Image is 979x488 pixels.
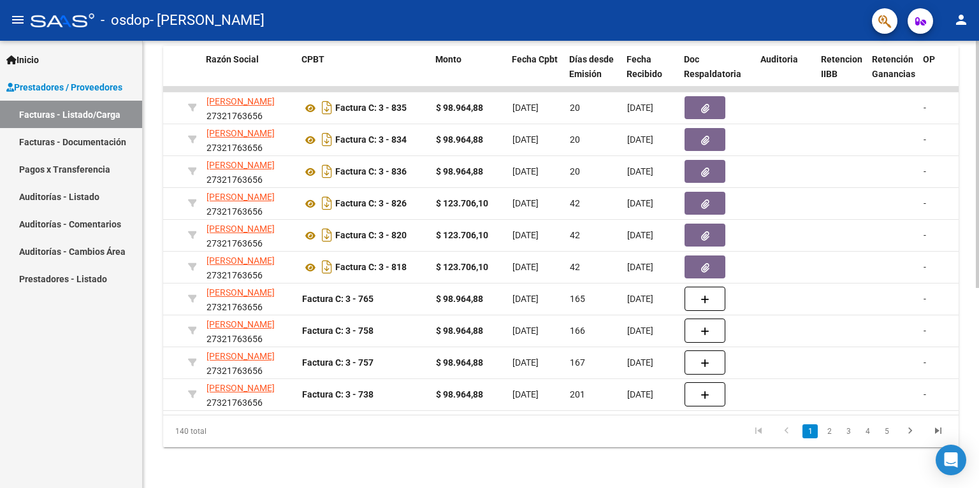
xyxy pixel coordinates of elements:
[207,224,275,234] span: [PERSON_NAME]
[101,6,150,34] span: - osdop
[802,424,818,438] a: 1
[627,103,653,113] span: [DATE]
[820,420,839,442] li: page 2
[302,326,373,336] strong: Factura C: 3 - 758
[319,193,335,213] i: Descargar documento
[207,255,275,266] span: [PERSON_NAME]
[512,54,558,64] span: Fecha Cpbt
[570,262,580,272] span: 42
[207,285,292,312] div: 27321763656
[512,198,539,208] span: [DATE]
[570,389,585,399] span: 201
[923,54,935,64] span: OP
[302,294,373,304] strong: Factura C: 3 - 765
[512,103,539,113] span: [DATE]
[512,134,539,145] span: [DATE]
[436,103,483,113] strong: $ 98.964,88
[335,135,407,145] strong: Factura C: 3 - 834
[436,357,483,368] strong: $ 98.964,88
[570,230,580,240] span: 42
[436,262,488,272] strong: $ 123.706,10
[860,424,875,438] a: 4
[207,254,292,280] div: 27321763656
[816,46,867,102] datatable-header-cell: Retencion IIBB
[6,80,122,94] span: Prestadores / Proveedores
[207,287,275,298] span: [PERSON_NAME]
[301,54,324,64] span: CPBT
[335,167,407,177] strong: Factura C: 3 - 836
[570,198,580,208] span: 42
[207,349,292,376] div: 27321763656
[207,190,292,217] div: 27321763656
[436,198,488,208] strong: $ 123.706,10
[512,262,539,272] span: [DATE]
[924,357,926,368] span: -
[570,294,585,304] span: 165
[858,420,877,442] li: page 4
[841,424,856,438] a: 3
[335,262,407,273] strong: Factura C: 3 - 818
[627,166,653,176] span: [DATE]
[201,46,296,102] datatable-header-cell: Razón Social
[319,161,335,182] i: Descargar documento
[207,126,292,153] div: 27321763656
[627,389,653,399] span: [DATE]
[679,46,755,102] datatable-header-cell: Doc Respaldatoria
[207,96,275,106] span: [PERSON_NAME]
[879,424,894,438] a: 5
[627,198,653,208] span: [DATE]
[319,97,335,118] i: Descargar documento
[924,166,926,176] span: -
[924,198,926,208] span: -
[627,357,653,368] span: [DATE]
[206,54,259,64] span: Razón Social
[512,326,539,336] span: [DATE]
[570,103,580,113] span: 20
[755,46,816,102] datatable-header-cell: Auditoria
[801,420,820,442] li: page 1
[512,389,539,399] span: [DATE]
[569,54,614,79] span: Días desde Emisión
[821,54,862,79] span: Retencion IIBB
[335,231,407,241] strong: Factura C: 3 - 820
[436,166,483,176] strong: $ 98.964,88
[207,160,275,170] span: [PERSON_NAME]
[10,12,25,27] mat-icon: menu
[570,357,585,368] span: 167
[774,424,799,438] a: go to previous page
[570,166,580,176] span: 20
[924,262,926,272] span: -
[627,262,653,272] span: [DATE]
[507,46,564,102] datatable-header-cell: Fecha Cpbt
[877,420,896,442] li: page 5
[436,326,483,336] strong: $ 98.964,88
[207,222,292,248] div: 27321763656
[822,424,837,438] a: 2
[627,294,653,304] span: [DATE]
[512,166,539,176] span: [DATE]
[924,230,926,240] span: -
[512,294,539,304] span: [DATE]
[436,389,483,399] strong: $ 98.964,88
[296,46,430,102] datatable-header-cell: CPBT
[207,192,275,202] span: [PERSON_NAME]
[207,351,275,361] span: [PERSON_NAME]
[924,294,926,304] span: -
[207,383,275,393] span: [PERSON_NAME]
[435,54,461,64] span: Monto
[746,424,771,438] a: go to first page
[627,230,653,240] span: [DATE]
[760,54,798,64] span: Auditoria
[954,12,969,27] mat-icon: person
[867,46,918,102] datatable-header-cell: Retención Ganancias
[430,46,507,102] datatable-header-cell: Monto
[924,389,926,399] span: -
[627,54,662,79] span: Fecha Recibido
[936,445,966,475] div: Open Intercom Messenger
[302,389,373,399] strong: Factura C: 3 - 738
[436,230,488,240] strong: $ 123.706,10
[924,134,926,145] span: -
[207,319,275,329] span: [PERSON_NAME]
[207,317,292,344] div: 27321763656
[926,424,950,438] a: go to last page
